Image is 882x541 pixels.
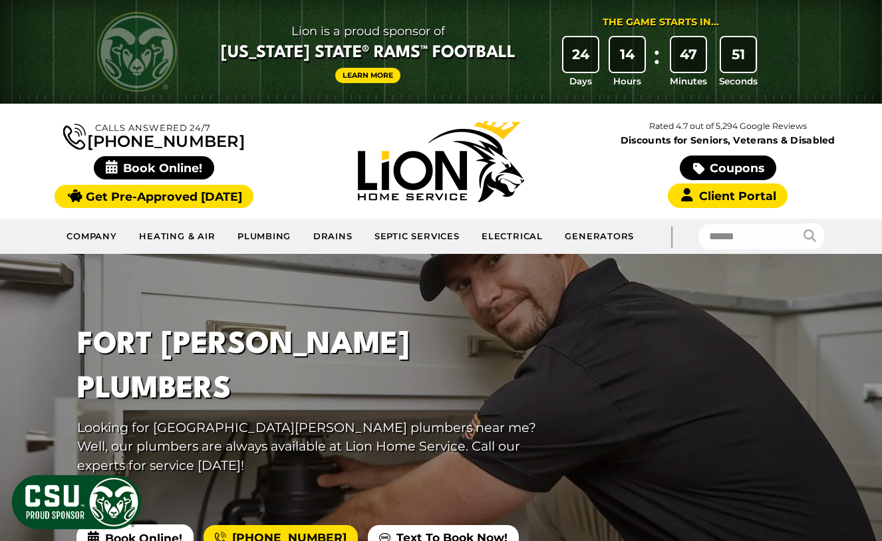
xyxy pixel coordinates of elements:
span: Hours [613,74,641,88]
a: Generators [554,223,645,250]
span: Minutes [670,74,707,88]
h1: Fort [PERSON_NAME] Plumbers [77,323,561,412]
div: 24 [563,37,598,72]
a: Heating & Air [128,223,227,250]
img: CSU Rams logo [97,12,177,92]
a: [PHONE_NUMBER] [63,121,244,150]
span: Days [569,74,592,88]
div: The Game Starts in... [603,15,719,30]
img: CSU Sponsor Badge [10,473,143,531]
a: Plumbing [227,223,303,250]
a: Company [56,223,128,250]
span: Book Online! [94,156,214,179]
div: | [645,219,698,254]
div: 14 [610,37,645,72]
a: Get Pre-Approved [DATE] [55,185,253,208]
a: Learn More [335,68,400,83]
img: Lion Home Service [358,121,524,202]
a: Electrical [471,223,554,250]
span: Seconds [719,74,758,88]
p: Rated 4.7 out of 5,294 Google Reviews [585,119,871,134]
div: 47 [671,37,706,72]
span: Discounts for Seniors, Veterans & Disabled [587,136,869,145]
div: : [651,37,664,88]
div: 51 [721,37,756,72]
span: Lion is a proud sponsor of [221,21,515,42]
a: Coupons [680,156,776,180]
span: [US_STATE] State® Rams™ Football [221,42,515,64]
p: Looking for [GEOGRAPHIC_DATA][PERSON_NAME] plumbers near me? Well, our plumbers are always availa... [77,418,561,475]
a: Septic Services [364,223,471,250]
a: Drains [302,223,363,250]
a: Client Portal [668,183,788,208]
